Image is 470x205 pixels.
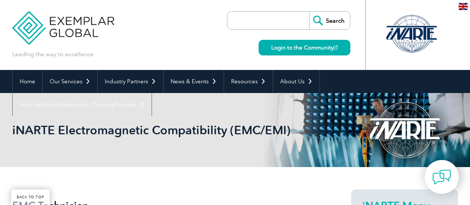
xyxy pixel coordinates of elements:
[12,123,298,137] h1: iNARTE Electromagnetic Compatibility (EMC/EMI)
[309,12,350,29] input: Search
[432,168,451,186] img: contact-chat.png
[224,70,273,93] a: Resources
[11,189,50,205] a: BACK TO TOP
[13,93,152,116] a: Find Certified Professional / Training Provider
[259,40,350,55] a: Login to the Community
[98,70,163,93] a: Industry Partners
[13,70,42,93] a: Home
[458,3,468,10] img: en
[334,45,338,49] img: open_square.png
[163,70,224,93] a: News & Events
[12,50,94,58] p: Leading the way to excellence
[273,70,320,93] a: About Us
[43,70,97,93] a: Our Services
